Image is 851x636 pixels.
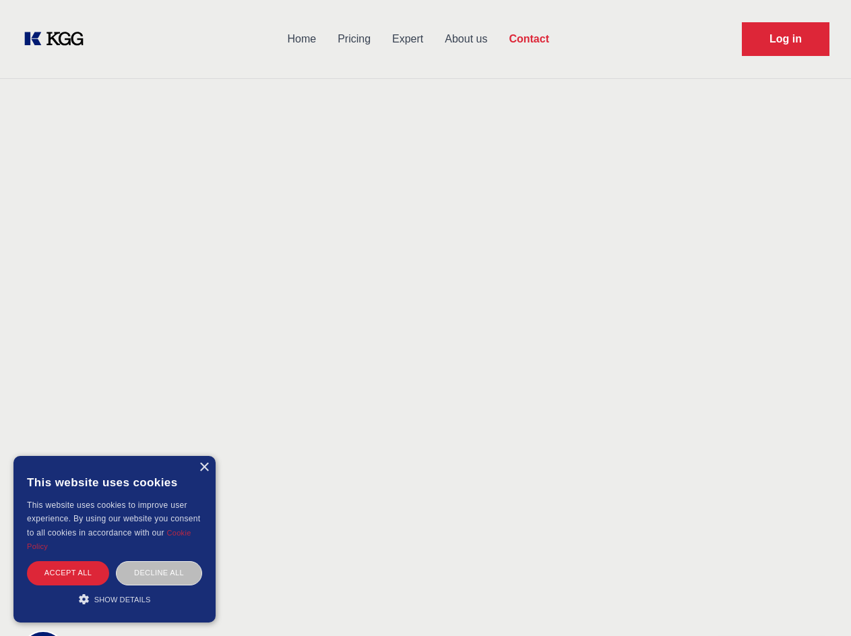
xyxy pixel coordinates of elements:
div: Accept all [27,561,109,585]
a: KOL Knowledge Platform: Talk to Key External Experts (KEE) [22,28,94,50]
a: Request Demo [742,22,829,56]
a: About us [434,22,498,57]
div: Close [199,463,209,473]
iframe: Chat Widget [784,571,851,636]
a: Contact [498,22,560,57]
a: Home [276,22,327,57]
a: Pricing [327,22,381,57]
div: Decline all [116,561,202,585]
span: Show details [94,596,151,604]
div: Show details [27,592,202,606]
a: Expert [381,22,434,57]
a: Cookie Policy [27,529,191,550]
div: This website uses cookies [27,466,202,498]
span: This website uses cookies to improve user experience. By using our website you consent to all coo... [27,500,200,538]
